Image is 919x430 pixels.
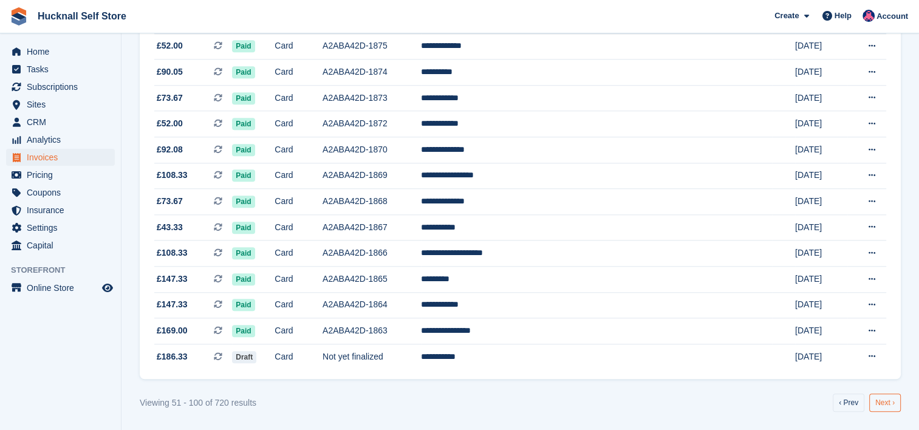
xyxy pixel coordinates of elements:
td: [DATE] [795,111,848,137]
span: CRM [27,114,100,131]
img: stora-icon-8386f47178a22dfd0bd8f6a31ec36ba5ce8667c1dd55bd0f319d3a0aa187defe.svg [10,7,28,26]
td: Card [275,60,323,86]
span: Pricing [27,166,100,183]
span: Insurance [27,202,100,219]
td: [DATE] [795,85,848,111]
span: Online Store [27,279,100,296]
a: Preview store [100,281,115,295]
a: menu [6,43,115,60]
td: Card [275,163,323,189]
span: £90.05 [157,66,183,78]
td: [DATE] [795,137,848,163]
a: menu [6,131,115,148]
span: Create [774,10,799,22]
span: Coupons [27,184,100,201]
span: £169.00 [157,324,188,337]
td: Card [275,33,323,60]
span: Help [835,10,852,22]
span: £147.33 [157,298,188,311]
span: Paid [232,92,255,104]
td: [DATE] [795,267,848,293]
td: Card [275,111,323,137]
span: Paid [232,247,255,259]
td: [DATE] [795,163,848,189]
a: menu [6,166,115,183]
a: Hucknall Self Store [33,6,131,26]
span: Subscriptions [27,78,100,95]
td: Card [275,189,323,215]
span: Paid [232,273,255,285]
span: Paid [232,118,255,130]
td: [DATE] [795,292,848,318]
a: menu [6,96,115,113]
td: A2ABA42D-1865 [323,267,421,293]
span: Paid [232,66,255,78]
span: Analytics [27,131,100,148]
td: A2ABA42D-1869 [323,163,421,189]
td: Card [275,241,323,267]
span: Invoices [27,149,100,166]
td: A2ABA42D-1866 [323,241,421,267]
td: A2ABA42D-1872 [323,111,421,137]
td: A2ABA42D-1875 [323,33,421,60]
a: menu [6,149,115,166]
td: [DATE] [795,60,848,86]
td: A2ABA42D-1870 [323,137,421,163]
td: Card [275,214,323,241]
span: Account [876,10,908,22]
a: menu [6,237,115,254]
span: £52.00 [157,39,183,52]
span: £73.67 [157,195,183,208]
span: Paid [232,40,255,52]
td: [DATE] [795,344,848,369]
span: £108.33 [157,169,188,182]
td: A2ABA42D-1868 [323,189,421,215]
a: menu [6,78,115,95]
a: menu [6,61,115,78]
span: Tasks [27,61,100,78]
span: £92.08 [157,143,183,156]
span: Paid [232,222,255,234]
a: Previous [833,394,864,412]
td: [DATE] [795,33,848,60]
td: [DATE] [795,189,848,215]
td: Card [275,318,323,344]
a: Next [869,394,901,412]
a: menu [6,219,115,236]
td: Not yet finalized [323,344,421,369]
td: Card [275,292,323,318]
div: Viewing 51 - 100 of 720 results [140,397,256,409]
span: Paid [232,325,255,337]
td: A2ABA42D-1867 [323,214,421,241]
span: £186.33 [157,350,188,363]
td: A2ABA42D-1874 [323,60,421,86]
span: Paid [232,144,255,156]
nav: Pages [830,394,903,412]
td: Card [275,85,323,111]
span: Paid [232,169,255,182]
span: £147.33 [157,273,188,285]
td: Card [275,137,323,163]
td: [DATE] [795,214,848,241]
img: Helen [863,10,875,22]
span: £73.67 [157,92,183,104]
span: Paid [232,196,255,208]
td: A2ABA42D-1873 [323,85,421,111]
span: £43.33 [157,221,183,234]
td: Card [275,267,323,293]
span: £108.33 [157,247,188,259]
a: menu [6,184,115,201]
a: menu [6,202,115,219]
span: Paid [232,299,255,311]
td: Card [275,344,323,369]
span: Storefront [11,264,121,276]
td: [DATE] [795,241,848,267]
span: Capital [27,237,100,254]
span: Draft [232,351,256,363]
td: A2ABA42D-1864 [323,292,421,318]
span: Home [27,43,100,60]
a: menu [6,114,115,131]
td: A2ABA42D-1863 [323,318,421,344]
span: Sites [27,96,100,113]
span: Settings [27,219,100,236]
